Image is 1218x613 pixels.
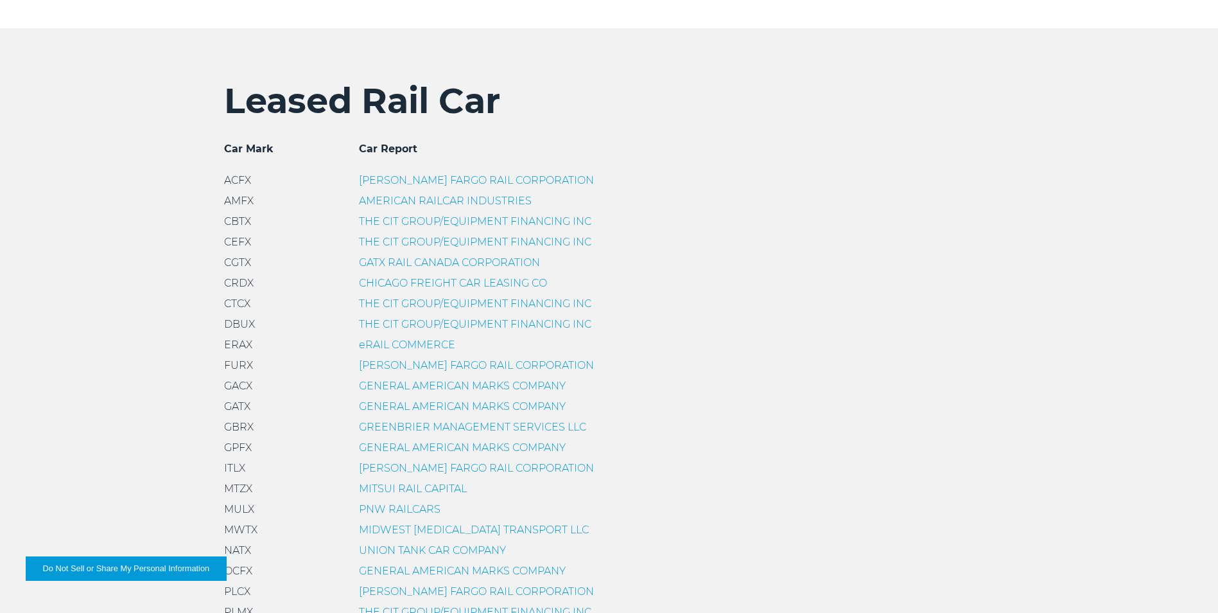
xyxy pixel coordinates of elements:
span: MWTX [224,524,257,536]
a: THE CIT GROUP/EQUIPMENT FINANCING INC [359,215,591,227]
span: GBRX [224,421,254,433]
h2: Leased Rail Car [224,80,995,122]
a: GREENBRIER MANAGEMENT SERVICES LLC [359,421,586,433]
span: ACFX [224,174,251,186]
a: MITSUI RAIL CAPITAL [359,483,467,495]
span: AMFX [224,195,254,207]
a: UNION TANK CAR COMPANY [359,544,506,556]
span: NATX [224,544,251,556]
span: MULX [224,503,254,515]
a: [PERSON_NAME] FARGO RAIL CORPORATION [359,174,594,186]
a: MIDWEST [MEDICAL_DATA] TRANSPORT LLC [359,524,589,536]
a: THE CIT GROUP/EQUIPMENT FINANCING INC [359,236,591,248]
a: CHICAGO FREIGHT CAR LEASING CO [359,277,547,289]
span: FURX [224,359,253,371]
button: Do Not Sell or Share My Personal Information [26,556,227,581]
span: CGTX [224,256,251,269]
a: GENERAL AMERICAN MARKS COMPANY [359,400,566,413]
span: OCFX [224,565,252,577]
a: GENERAL AMERICAN MARKS COMPANY [359,565,566,577]
span: DBUX [224,318,255,330]
span: CTCX [224,298,250,310]
iframe: Chat Widget [1154,551,1218,613]
span: Car Report [359,143,417,155]
a: THE CIT GROUP/EQUIPMENT FINANCING INC [359,318,591,330]
span: GACX [224,380,252,392]
span: GATX [224,400,250,413]
span: CEFX [224,236,251,248]
a: THE CIT GROUP/EQUIPMENT FINANCING INC [359,298,591,310]
span: ITLX [224,462,245,474]
a: [PERSON_NAME] FARGO RAIL CORPORATION [359,585,594,598]
a: GENERAL AMERICAN MARKS COMPANY [359,441,566,454]
a: AMERICAN RAILCAR INDUSTRIES [359,195,532,207]
a: [PERSON_NAME] FARGO RAIL CORPORATION [359,359,594,371]
span: GPFX [224,441,252,454]
a: [PERSON_NAME] FARGO RAIL CORPORATION [359,462,594,474]
a: PNW RAILCARS [359,503,440,515]
span: PLCX [224,585,250,598]
span: Car Mark [224,143,274,155]
a: GATX RAIL CANADA CORPORATION [359,256,540,269]
span: CRDX [224,277,254,289]
a: GENERAL AMERICAN MARKS COMPANY [359,380,566,392]
a: eRAIL COMMERCE [359,339,455,351]
span: CBTX [224,215,251,227]
span: MTZX [224,483,252,495]
span: ERAX [224,339,252,351]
